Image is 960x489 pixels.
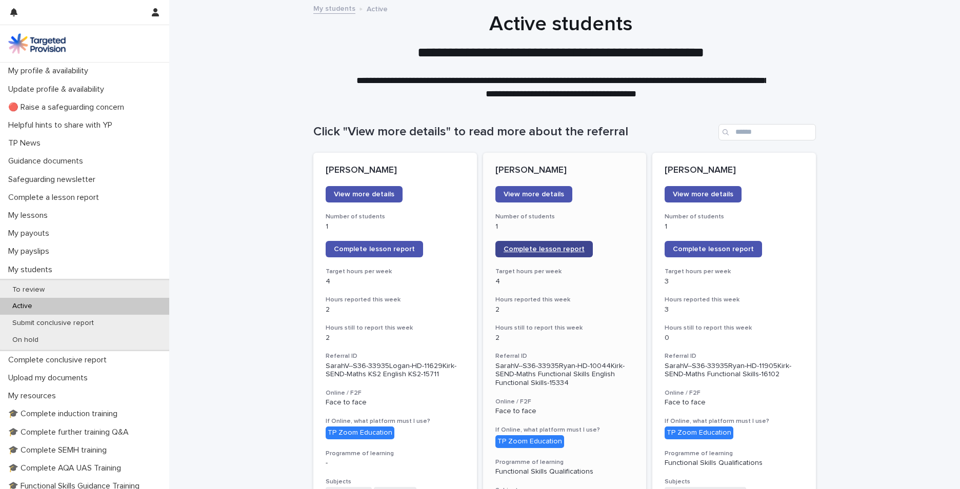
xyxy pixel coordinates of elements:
[326,417,465,425] h3: If Online, what platform must I use?
[665,222,804,231] p: 1
[665,450,804,458] h3: Programme of learning
[673,246,754,253] span: Complete lesson report
[495,241,593,257] a: Complete lesson report
[495,352,634,360] h3: Referral ID
[326,186,403,202] a: View more details
[665,389,804,397] h3: Online / F2F
[4,302,41,311] p: Active
[4,247,57,256] p: My payslips
[334,246,415,253] span: Complete lesson report
[4,120,121,130] p: Helpful hints to share with YP
[4,175,104,185] p: Safeguarding newsletter
[4,138,49,148] p: TP News
[495,165,634,176] p: [PERSON_NAME]
[495,467,634,476] p: Functional Skills Qualifications
[665,352,804,360] h3: Referral ID
[326,222,465,231] p: 1
[326,450,465,458] h3: Programme of learning
[665,417,804,425] h3: If Online, what platform must I use?
[4,265,61,275] p: My students
[4,66,96,76] p: My profile & availability
[326,362,465,379] p: SarahV--S36-33935Logan-HD-11629Kirk-SEND-Maths KS2 English KS2-15711
[495,268,634,276] h3: Target hours per week
[313,125,714,139] h1: Click "View more details" to read more about the referral
[495,398,634,406] h3: Online / F2F
[4,85,112,94] p: Update profile & availability
[326,165,465,176] p: [PERSON_NAME]
[326,277,465,286] p: 4
[326,268,465,276] h3: Target hours per week
[665,459,804,467] p: Functional Skills Qualifications
[665,165,804,176] p: [PERSON_NAME]
[665,296,804,304] h3: Hours reported this week
[665,362,804,379] p: SarahV--S36-33935Ryan-HD-11905Kirk-SEND-Maths Functional Skills-16102
[334,191,394,198] span: View more details
[310,12,812,36] h1: Active students
[326,241,423,257] a: Complete lesson report
[326,459,465,467] p: -
[326,296,465,304] h3: Hours reported this week
[495,362,634,388] p: SarahV--S36-33935Ryan-HD-10044Kirk-SEND-Maths Functional Skills English Functional Skills-15334
[326,213,465,221] h3: Number of students
[495,296,634,304] h3: Hours reported this week
[673,191,733,198] span: View more details
[326,389,465,397] h3: Online / F2F
[8,33,66,54] img: M5nRWzHhSzIhMunXDL62
[326,478,465,486] h3: Subjects
[4,427,137,437] p: 🎓 Complete further training Q&A
[4,391,64,401] p: My resources
[326,334,465,342] p: 2
[665,213,804,221] h3: Number of students
[665,334,804,342] p: 0
[665,398,804,407] p: Face to face
[495,324,634,332] h3: Hours still to report this week
[326,398,465,407] p: Face to face
[495,186,572,202] a: View more details
[326,324,465,332] h3: Hours still to report this week
[665,277,804,286] p: 3
[504,246,585,253] span: Complete lesson report
[4,373,96,383] p: Upload my documents
[367,3,388,14] p: Active
[665,241,762,257] a: Complete lesson report
[4,193,107,202] p: Complete a lesson report
[313,2,355,14] a: My students
[665,186,742,202] a: View more details
[326,352,465,360] h3: Referral ID
[665,305,804,314] p: 3
[718,124,816,140] input: Search
[665,324,804,332] h3: Hours still to report this week
[495,458,634,466] h3: Programme of learning
[495,305,634,314] p: 2
[326,426,394,439] div: TP Zoom Education
[495,407,634,416] p: Face to face
[326,305,465,314] p: 2
[4,286,53,294] p: To review
[4,229,57,238] p: My payouts
[4,156,91,166] p: Guidance documents
[4,336,47,344] p: On hold
[495,426,634,434] h3: If Online, what platform must I use?
[495,334,634,342] p: 2
[495,435,564,448] div: TP Zoom Education
[4,211,56,220] p: My lessons
[4,445,115,455] p: 🎓 Complete SEMH training
[665,478,804,486] h3: Subjects
[665,426,733,439] div: TP Zoom Education
[495,213,634,221] h3: Number of students
[4,409,126,419] p: 🎓 Complete induction training
[4,355,115,365] p: Complete conclusive report
[665,268,804,276] h3: Target hours per week
[4,103,132,112] p: 🔴 Raise a safeguarding concern
[495,277,634,286] p: 4
[504,191,564,198] span: View more details
[4,319,102,328] p: Submit conclusive report
[495,222,634,231] p: 1
[4,463,129,473] p: 🎓 Complete AQA UAS Training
